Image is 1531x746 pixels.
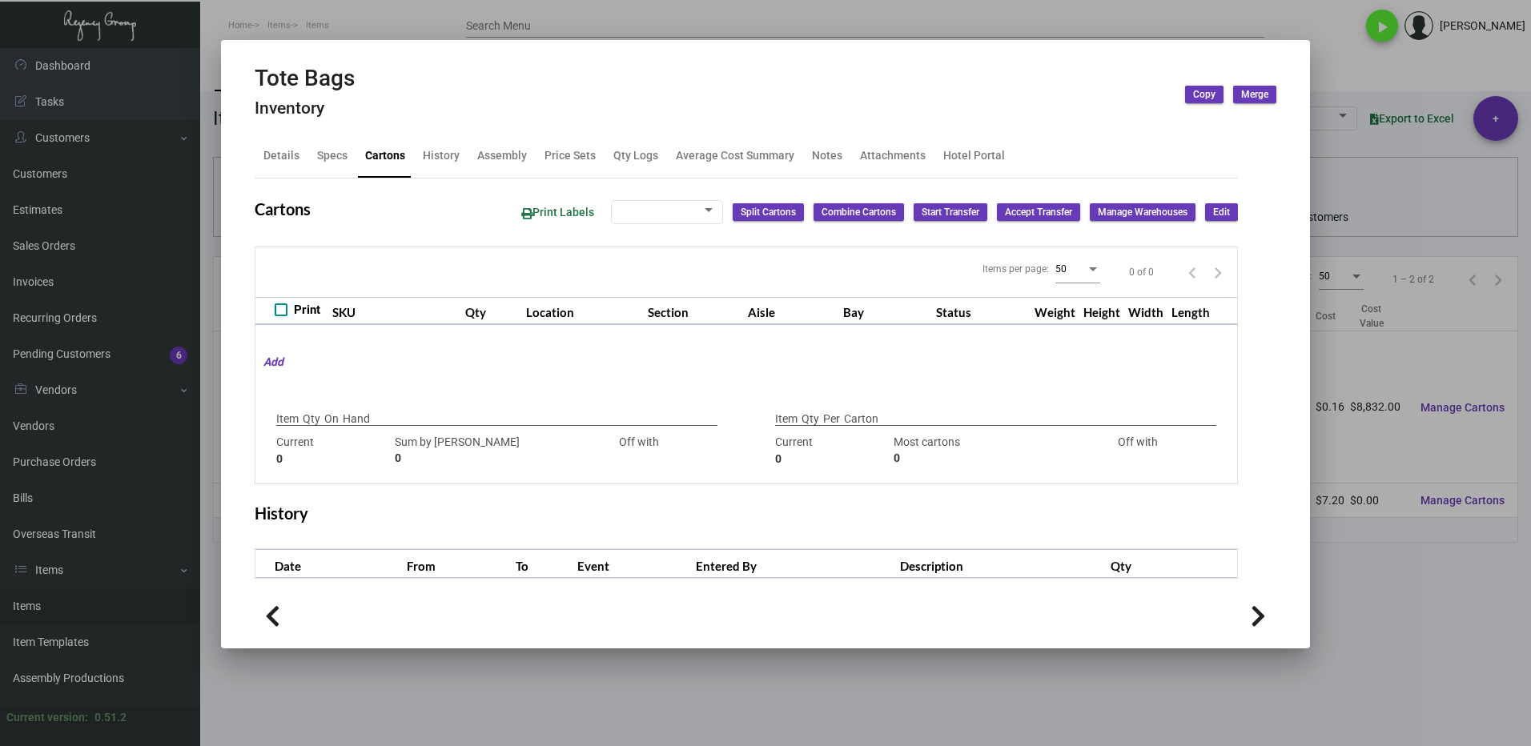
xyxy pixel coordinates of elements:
[1090,203,1195,221] button: Manage Warehouses
[6,709,88,726] div: Current version:
[1185,86,1224,103] button: Copy
[255,98,355,118] h4: Inventory
[1129,265,1154,279] div: 0 of 0
[255,354,283,371] mat-hint: Add
[1167,297,1214,325] th: Length
[1233,86,1276,103] button: Merge
[802,411,819,427] p: Qty
[508,198,607,227] button: Print Labels
[544,147,596,164] div: Price Sets
[812,147,842,164] div: Notes
[255,550,403,578] th: Date
[365,147,405,164] div: Cartons
[1213,206,1230,219] span: Edit
[1205,259,1231,285] button: Next page
[255,65,355,92] h2: Tote Bags
[894,434,1075,467] div: Most cartons
[343,411,370,427] p: Hand
[860,147,926,164] div: Attachments
[1124,297,1167,325] th: Width
[328,297,461,325] th: SKU
[395,434,576,467] div: Sum by [PERSON_NAME]
[512,550,573,578] th: To
[932,297,1031,325] th: Status
[1098,206,1187,219] span: Manage Warehouses
[461,297,522,325] th: Qty
[1005,206,1072,219] span: Accept Transfer
[822,206,896,219] span: Combine Cartons
[263,147,299,164] div: Details
[692,550,896,578] th: Entered By
[477,147,527,164] div: Assembly
[521,206,594,219] span: Print Labels
[733,203,804,221] button: Split Cartons
[1241,88,1268,102] span: Merge
[1107,550,1237,578] th: Qty
[896,550,1107,578] th: Description
[1079,297,1124,325] th: Height
[303,411,320,427] p: Qty
[276,411,299,427] p: Item
[644,297,744,325] th: Section
[317,147,348,164] div: Specs
[1083,434,1193,467] div: Off with
[294,300,320,319] span: Print
[1031,297,1079,325] th: Weight
[914,203,987,221] button: Start Transfer
[775,434,886,467] div: Current
[839,297,932,325] th: Bay
[1193,88,1216,102] span: Copy
[814,203,904,221] button: Combine Cartons
[1055,263,1067,275] span: 50
[573,550,692,578] th: Event
[844,411,878,427] p: Carton
[403,550,512,578] th: From
[423,147,460,164] div: History
[613,147,658,164] div: Qty Logs
[943,147,1005,164] div: Hotel Portal
[522,297,644,325] th: Location
[276,434,387,467] div: Current
[94,709,127,726] div: 0.51.2
[997,203,1080,221] button: Accept Transfer
[1179,259,1205,285] button: Previous page
[255,503,308,523] h2: History
[1055,263,1100,275] mat-select: Items per page:
[741,206,796,219] span: Split Cartons
[982,262,1049,276] div: Items per page:
[324,411,339,427] p: On
[823,411,840,427] p: Per
[744,297,839,325] th: Aisle
[1205,203,1238,221] button: Edit
[922,206,979,219] span: Start Transfer
[255,199,311,219] h2: Cartons
[584,434,694,467] div: Off with
[775,411,798,427] p: Item
[676,147,794,164] div: Average Cost Summary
